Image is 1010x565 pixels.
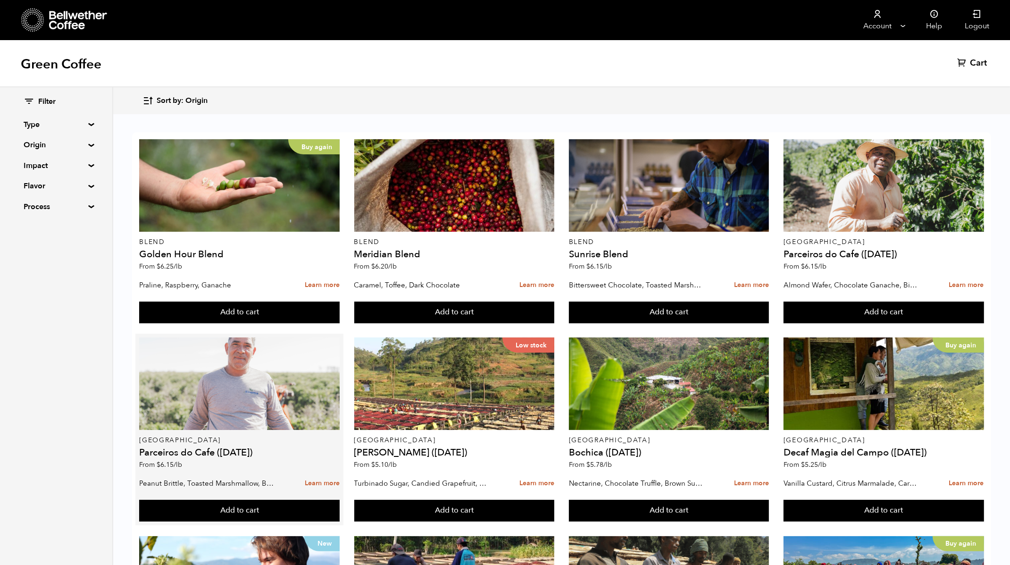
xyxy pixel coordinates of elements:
button: Add to cart [354,302,555,323]
span: Cart [970,58,987,69]
h4: Meridian Blend [354,250,555,259]
a: Learn more [949,473,984,494]
button: Add to cart [569,302,769,323]
a: Learn more [519,473,554,494]
span: From [569,262,612,271]
span: From [139,262,182,271]
bdi: 6.25 [157,262,182,271]
button: Add to cart [784,302,984,323]
button: Add to cart [569,500,769,522]
bdi: 5.10 [372,460,397,469]
p: New [304,536,340,551]
bdi: 5.25 [801,460,826,469]
button: Add to cart [139,500,340,522]
span: $ [586,262,590,271]
span: $ [372,460,376,469]
span: From [139,460,182,469]
a: Learn more [949,275,984,295]
span: /lb [818,460,826,469]
a: Learn more [734,473,769,494]
p: Blend [354,239,555,245]
span: /lb [818,262,826,271]
span: $ [157,262,160,271]
h4: Parceiros do Cafe ([DATE]) [784,250,984,259]
summary: Type [24,119,89,130]
bdi: 6.15 [586,262,612,271]
p: Buy again [288,139,340,154]
button: Add to cart [139,302,340,323]
p: Almond Wafer, Chocolate Ganache, Bing Cherry [784,278,920,292]
a: Learn more [305,275,340,295]
h1: Green Coffee [21,56,101,73]
p: Bittersweet Chocolate, Toasted Marshmallow, Candied Orange, Praline [569,278,705,292]
p: Peanut Brittle, Toasted Marshmallow, Bittersweet Chocolate [139,476,275,490]
span: /lb [603,460,612,469]
a: Learn more [734,275,769,295]
button: Add to cart [354,500,555,522]
h4: Decaf Magia del Campo ([DATE]) [784,448,984,457]
span: From [354,460,397,469]
h4: Bochica ([DATE]) [569,448,769,457]
p: [GEOGRAPHIC_DATA] [784,239,984,245]
p: [GEOGRAPHIC_DATA] [139,437,340,444]
span: /lb [174,262,182,271]
p: Buy again [933,337,984,353]
h4: Sunrise Blend [569,250,769,259]
p: Blend [569,239,769,245]
span: /lb [389,262,397,271]
p: Caramel, Toffee, Dark Chocolate [354,278,491,292]
span: From [354,262,397,271]
span: /lb [389,460,397,469]
p: Turbinado Sugar, Candied Grapefruit, Spiced Plum [354,476,491,490]
p: Vanilla Custard, Citrus Marmalade, Caramel [784,476,920,490]
p: [GEOGRAPHIC_DATA] [569,437,769,444]
span: Filter [38,97,56,107]
bdi: 6.20 [372,262,397,271]
summary: Impact [24,160,89,171]
a: Buy again [784,337,984,430]
span: $ [372,262,376,271]
span: Sort by: Origin [157,96,208,106]
h4: Parceiros do Cafe ([DATE]) [139,448,340,457]
summary: Flavor [24,180,89,192]
p: Praline, Raspberry, Ganache [139,278,275,292]
p: Blend [139,239,340,245]
button: Sort by: Origin [142,90,208,112]
summary: Process [24,201,89,212]
bdi: 5.78 [586,460,612,469]
h4: Golden Hour Blend [139,250,340,259]
bdi: 6.15 [157,460,182,469]
p: [GEOGRAPHIC_DATA] [784,437,984,444]
span: From [569,460,612,469]
a: Learn more [305,473,340,494]
span: $ [801,460,805,469]
span: $ [586,460,590,469]
a: Low stock [354,337,555,430]
span: From [784,262,826,271]
p: Buy again [933,536,984,551]
a: Buy again [139,139,340,232]
h4: [PERSON_NAME] ([DATE]) [354,448,555,457]
span: /lb [603,262,612,271]
button: Add to cart [784,500,984,522]
span: /lb [174,460,182,469]
span: $ [801,262,805,271]
span: $ [157,460,160,469]
bdi: 6.15 [801,262,826,271]
a: Cart [957,58,989,69]
a: Learn more [519,275,554,295]
summary: Origin [24,139,89,151]
p: [GEOGRAPHIC_DATA] [354,437,555,444]
span: From [784,460,826,469]
p: Nectarine, Chocolate Truffle, Brown Sugar [569,476,705,490]
p: Low stock [502,337,554,353]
